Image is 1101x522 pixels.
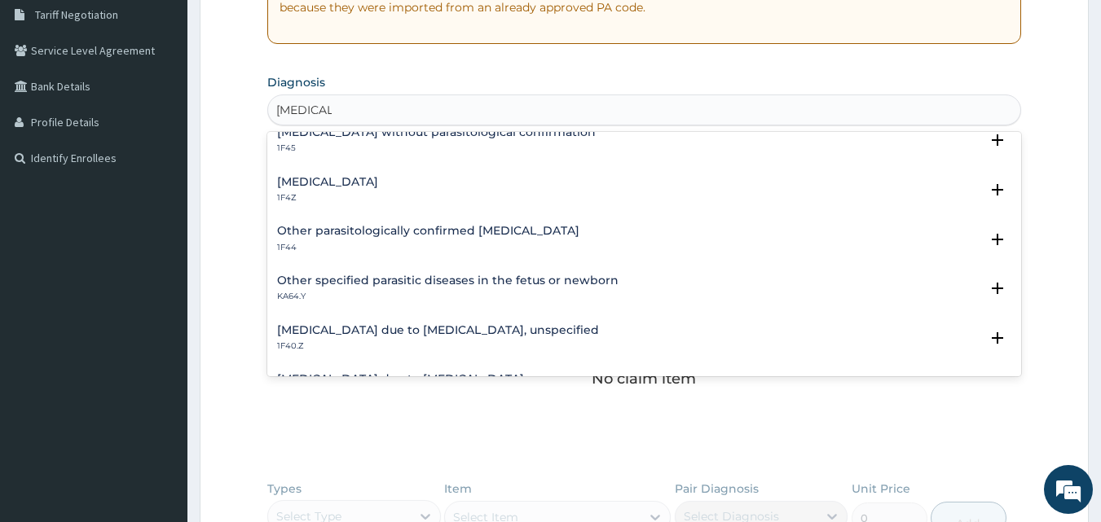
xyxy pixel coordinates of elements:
[277,291,619,302] p: KA64.Y
[988,180,1007,200] i: open select status
[8,349,310,406] textarea: Type your message and hit 'Enter'
[277,143,596,154] p: 1F45
[277,176,378,188] h4: [MEDICAL_DATA]
[988,279,1007,298] i: open select status
[277,324,599,336] h4: [MEDICAL_DATA] due to [MEDICAL_DATA], unspecified
[592,371,696,387] p: No claim item
[267,8,306,47] div: Minimize live chat window
[277,340,599,352] p: 1F40.Z
[85,91,274,112] div: Chat with us now
[95,157,225,322] span: We're online!
[35,7,118,22] span: Tariff Negotiation
[277,225,579,237] h4: Other parasitologically confirmed [MEDICAL_DATA]
[988,230,1007,249] i: open select status
[988,130,1007,150] i: open select status
[30,81,66,122] img: d_794563401_company_1708531726252_794563401
[277,274,619,287] h4: Other specified parasitic diseases in the fetus or newborn
[988,328,1007,348] i: open select status
[277,242,579,253] p: 1F44
[277,192,378,204] p: 1F4Z
[267,74,325,90] label: Diagnosis
[277,373,524,385] h4: [MEDICAL_DATA] due to [MEDICAL_DATA]
[277,126,596,138] h4: [MEDICAL_DATA] without parasitological confirmation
